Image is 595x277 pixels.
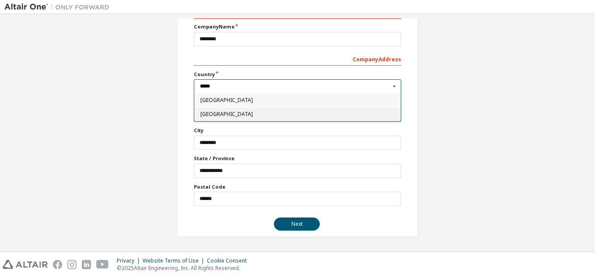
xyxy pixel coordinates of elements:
[274,217,320,231] button: Next
[53,260,62,269] img: facebook.svg
[3,260,48,269] img: altair_logo.svg
[194,127,401,134] label: City
[4,3,114,11] img: Altair One
[200,112,395,117] span: [GEOGRAPHIC_DATA]
[67,260,77,269] img: instagram.svg
[96,260,109,269] img: youtube.svg
[194,71,401,78] label: Country
[207,257,252,264] div: Cookie Consent
[194,155,401,162] label: State / Province
[82,260,91,269] img: linkedin.svg
[200,98,395,103] span: [GEOGRAPHIC_DATA]
[143,257,207,264] div: Website Terms of Use
[117,264,252,272] p: © 2025 Altair Engineering, Inc. All Rights Reserved.
[117,257,143,264] div: Privacy
[194,23,401,30] label: Company Name
[194,52,401,66] div: Company Address
[194,183,401,190] label: Postal Code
